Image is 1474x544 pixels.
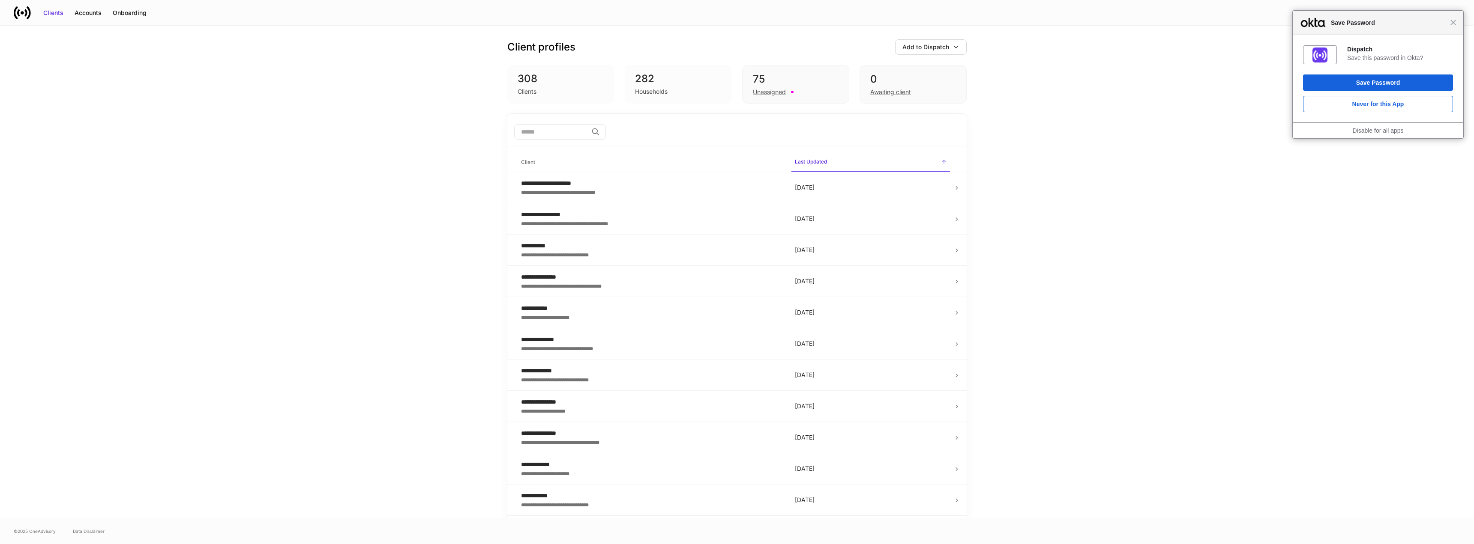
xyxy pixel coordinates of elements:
div: Add to Dispatch [902,43,949,51]
button: Never for this App [1303,96,1453,112]
button: Accounts [69,6,107,20]
p: [DATE] [795,496,947,504]
div: Save this password in Okta? [1347,54,1453,62]
div: Dispatch [1347,45,1453,53]
p: [DATE] [795,402,947,410]
div: Onboarding [113,9,147,17]
span: Client [518,154,785,171]
button: Add to Dispatch [895,39,967,55]
div: 308 [518,72,604,86]
div: 75 [753,72,839,86]
div: 0 [870,72,956,86]
img: IoaI0QAAAAZJREFUAwDpn500DgGa8wAAAABJRU5ErkJggg== [1312,48,1327,62]
div: Accounts [75,9,102,17]
p: [DATE] [795,183,947,192]
p: [DATE] [795,308,947,317]
div: Households [635,87,668,96]
a: Data Disclaimer [73,528,105,535]
p: [DATE] [795,246,947,254]
span: Last Updated [791,153,950,172]
h6: Client [521,158,535,166]
div: Unassigned [753,88,786,96]
p: [DATE] [795,371,947,379]
span: Save Password [1327,18,1450,28]
div: 0Awaiting client [860,65,967,104]
button: Onboarding [107,6,152,20]
button: Save Password [1303,74,1453,91]
span: Close [1450,19,1456,26]
div: Clients [518,87,536,96]
button: Clients [38,6,69,20]
div: Awaiting client [870,88,911,96]
div: Clients [43,9,63,17]
p: [DATE] [795,464,947,473]
p: [DATE] [795,339,947,348]
a: Disable for all apps [1352,127,1403,134]
p: [DATE] [795,433,947,442]
p: [DATE] [795,214,947,223]
span: © 2025 OneAdvisory [14,528,56,535]
div: 282 [635,72,722,86]
h6: Last Updated [795,158,827,166]
div: 75Unassigned [742,65,849,104]
p: [DATE] [795,277,947,285]
h3: Client profiles [507,40,575,54]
